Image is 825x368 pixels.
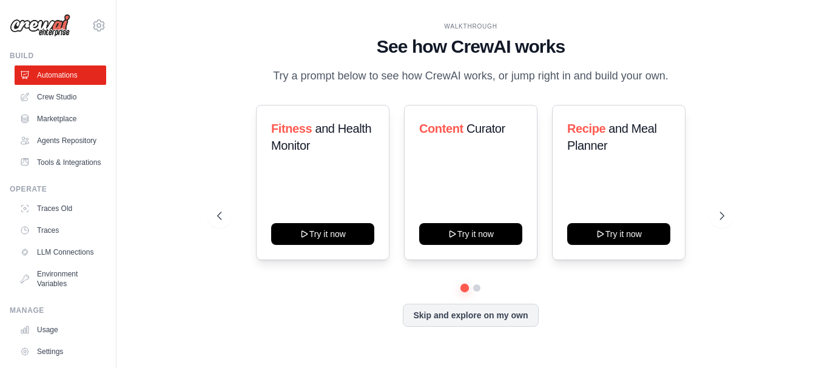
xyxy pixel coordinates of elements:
[567,223,670,245] button: Try it now
[567,122,656,152] span: and Meal Planner
[15,199,106,218] a: Traces Old
[217,22,724,31] div: WALKTHROUGH
[419,223,522,245] button: Try it now
[15,87,106,107] a: Crew Studio
[271,122,312,135] span: Fitness
[10,184,106,194] div: Operate
[15,264,106,293] a: Environment Variables
[15,65,106,85] a: Automations
[15,243,106,262] a: LLM Connections
[15,131,106,150] a: Agents Repository
[267,67,675,85] p: Try a prompt below to see how CrewAI works, or jump right in and build your own.
[15,320,106,340] a: Usage
[15,342,106,361] a: Settings
[10,306,106,315] div: Manage
[466,122,505,135] span: Curator
[15,221,106,240] a: Traces
[15,109,106,129] a: Marketplace
[15,153,106,172] a: Tools & Integrations
[271,122,371,152] span: and Health Monitor
[403,304,538,327] button: Skip and explore on my own
[419,122,463,135] span: Content
[271,223,374,245] button: Try it now
[10,14,70,37] img: Logo
[567,122,605,135] span: Recipe
[10,51,106,61] div: Build
[217,36,724,58] h1: See how CrewAI works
